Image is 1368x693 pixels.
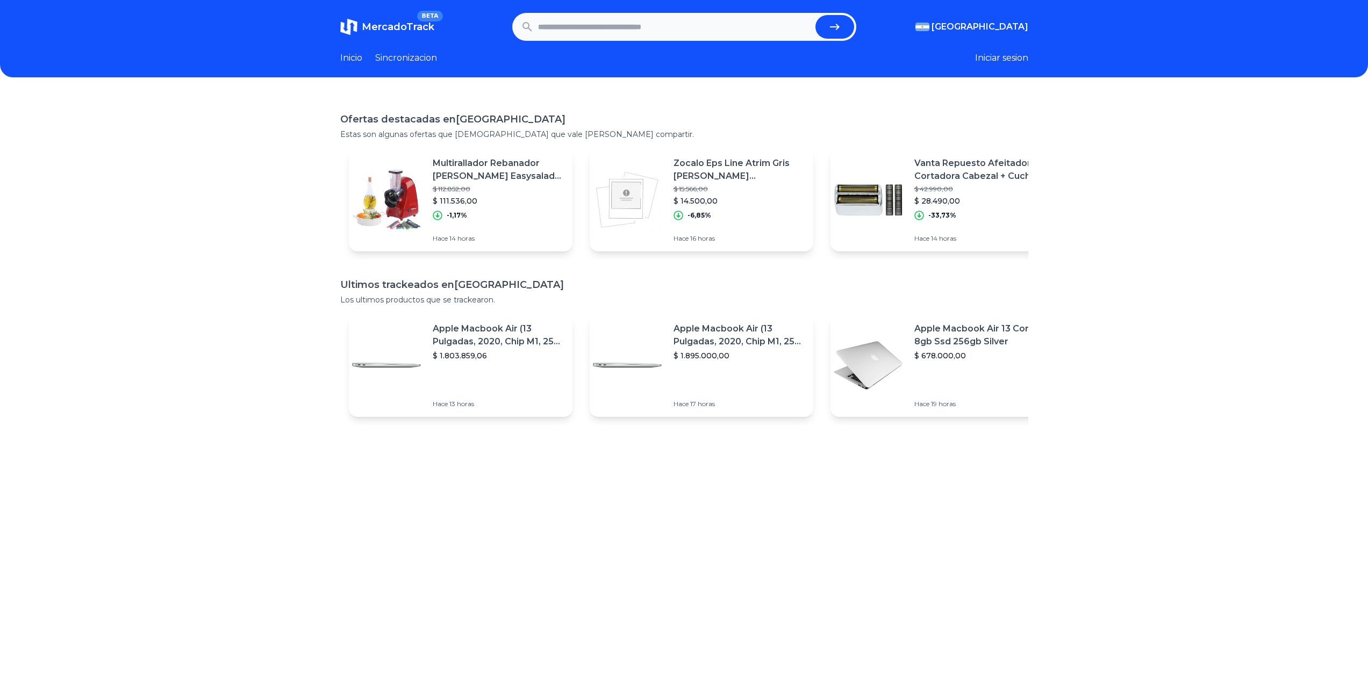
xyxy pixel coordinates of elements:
[674,322,805,348] p: Apple Macbook Air (13 Pulgadas, 2020, Chip M1, 256 Gb De Ssd, 8 Gb De Ram) - Plata
[349,314,572,417] a: Featured imageApple Macbook Air (13 Pulgadas, 2020, Chip M1, 256 Gb De Ssd, 8 Gb De Ram) - Plata$...
[674,196,805,206] p: $ 14.500,00
[914,157,1045,183] p: Vanta Repuesto Afeitadora Cortadora Cabezal + Cuchilla 101
[687,211,711,220] p: -6,85%
[830,328,906,403] img: Featured image
[340,277,1028,292] h1: Ultimos trackeados en [GEOGRAPHIC_DATA]
[340,129,1028,140] p: Estas son algunas ofertas que [DEMOGRAPHIC_DATA] que vale [PERSON_NAME] compartir.
[340,18,434,35] a: MercadoTrackBETA
[674,234,805,243] p: Hace 16 horas
[340,112,1028,127] h1: Ofertas destacadas en [GEOGRAPHIC_DATA]
[349,148,572,251] a: Featured imageMultirallador Rebanador [PERSON_NAME] Easysalad Asm100$ 112.852,00$ 111.536,00-1,17...
[674,350,805,361] p: $ 1.895.000,00
[375,52,437,64] a: Sincronizacion
[349,162,424,237] img: Featured image
[914,185,1045,193] p: $ 42.990,00
[433,350,564,361] p: $ 1.803.859,06
[433,400,564,408] p: Hace 13 horas
[362,21,434,33] span: MercadoTrack
[417,11,442,21] span: BETA
[433,234,564,243] p: Hace 14 horas
[340,18,357,35] img: MercadoTrack
[674,157,805,183] p: Zocalo Eps Line Atrim Gris [PERSON_NAME] Porcelanato 2335
[830,148,1054,251] a: Featured imageVanta Repuesto Afeitadora Cortadora Cabezal + Cuchilla 101$ 42.990,00$ 28.490,00-33...
[433,322,564,348] p: Apple Macbook Air (13 Pulgadas, 2020, Chip M1, 256 Gb De Ssd, 8 Gb De Ram) - Plata
[830,162,906,237] img: Featured image
[349,328,424,403] img: Featured image
[447,211,467,220] p: -1,17%
[914,234,1045,243] p: Hace 14 horas
[433,157,564,183] p: Multirallador Rebanador [PERSON_NAME] Easysalad Asm100
[340,294,1028,305] p: Los ultimos productos que se trackearon.
[674,400,805,408] p: Hace 17 horas
[433,185,564,193] p: $ 112.852,00
[915,23,929,31] img: Argentina
[928,211,956,220] p: -33,73%
[932,20,1028,33] span: [GEOGRAPHIC_DATA]
[914,322,1045,348] p: Apple Macbook Air 13 Core I5 8gb Ssd 256gb Silver
[590,314,813,417] a: Featured imageApple Macbook Air (13 Pulgadas, 2020, Chip M1, 256 Gb De Ssd, 8 Gb De Ram) - Plata$...
[590,328,665,403] img: Featured image
[914,400,1045,408] p: Hace 19 horas
[433,196,564,206] p: $ 111.536,00
[975,52,1028,64] button: Iniciar sesion
[915,20,1028,33] button: [GEOGRAPHIC_DATA]
[914,196,1045,206] p: $ 28.490,00
[674,185,805,193] p: $ 15.566,00
[340,52,362,64] a: Inicio
[590,148,813,251] a: Featured imageZocalo Eps Line Atrim Gris [PERSON_NAME] Porcelanato 2335$ 15.566,00$ 14.500,00-6,8...
[830,314,1054,417] a: Featured imageApple Macbook Air 13 Core I5 8gb Ssd 256gb Silver$ 678.000,00Hace 19 horas
[590,162,665,237] img: Featured image
[914,350,1045,361] p: $ 678.000,00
